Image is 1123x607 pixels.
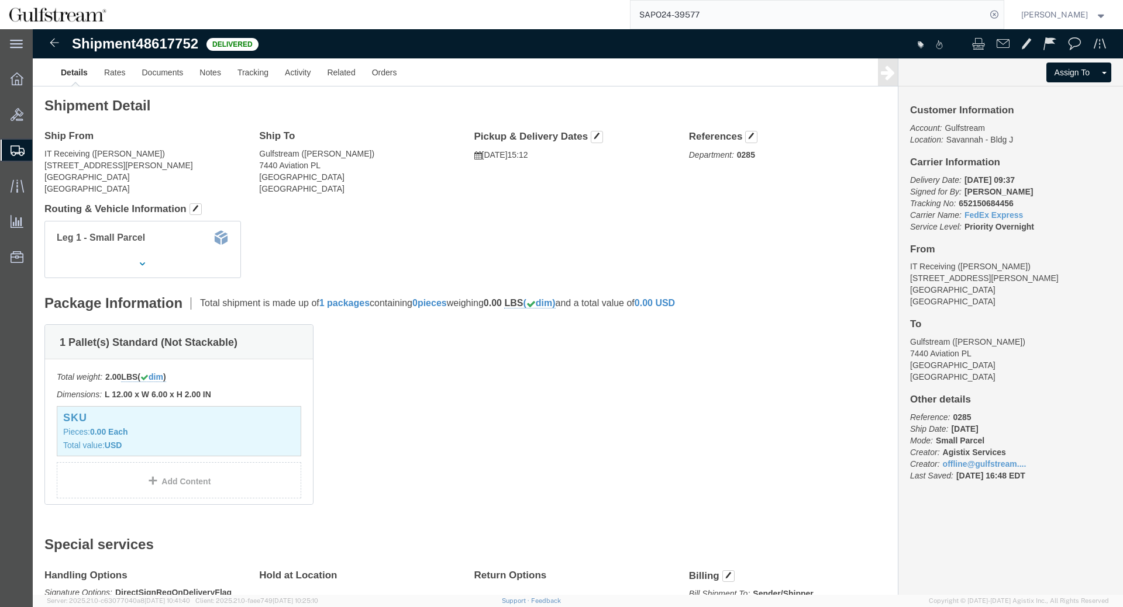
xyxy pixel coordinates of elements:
span: Copyright © [DATE]-[DATE] Agistix Inc., All Rights Reserved [929,596,1109,606]
button: [PERSON_NAME] [1021,8,1107,22]
span: [DATE] 10:41:40 [144,597,190,604]
input: Search for shipment number, reference number [631,1,986,29]
a: Support [502,597,531,604]
span: Jene Middleton [1021,8,1088,21]
span: Client: 2025.21.0-faee749 [195,597,318,604]
span: [DATE] 10:25:10 [273,597,318,604]
a: Feedback [531,597,561,604]
img: logo [8,6,107,23]
span: Server: 2025.21.0-c63077040a8 [47,597,190,604]
iframe: FS Legacy Container [33,29,1123,595]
